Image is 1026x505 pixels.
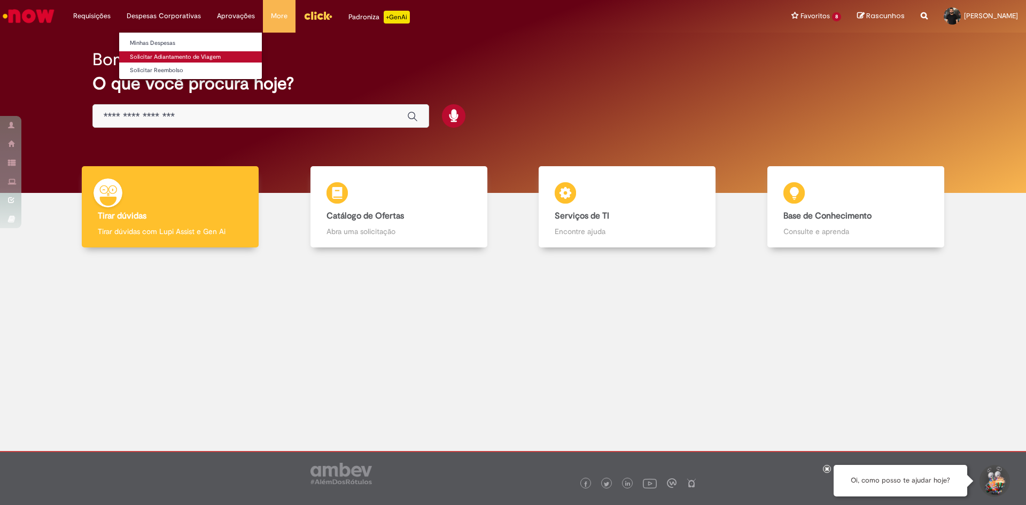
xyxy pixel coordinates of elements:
[92,50,205,69] h2: Bom dia, Tiago
[866,11,905,21] span: Rascunhos
[783,226,928,237] p: Consulte e aprenda
[555,226,699,237] p: Encontre ajuda
[857,11,905,21] a: Rascunhos
[800,11,830,21] span: Favoritos
[119,51,262,63] a: Solicitar Adiantamento de Viagem
[304,7,332,24] img: click_logo_yellow_360x200.png
[555,211,609,221] b: Serviços de TI
[56,166,285,248] a: Tirar dúvidas Tirar dúvidas com Lupi Assist e Gen Ai
[285,166,514,248] a: Catálogo de Ofertas Abra uma solicitação
[119,65,262,76] a: Solicitar Reembolso
[643,476,657,490] img: logo_footer_youtube.png
[348,11,410,24] div: Padroniza
[625,481,631,487] img: logo_footer_linkedin.png
[687,478,696,488] img: logo_footer_naosei.png
[964,11,1018,20] span: [PERSON_NAME]
[604,481,609,487] img: logo_footer_twitter.png
[1,5,56,27] img: ServiceNow
[742,166,970,248] a: Base de Conhecimento Consulte e aprenda
[667,478,677,488] img: logo_footer_workplace.png
[583,481,588,487] img: logo_footer_facebook.png
[834,465,967,496] div: Oi, como posso te ajudar hoje?
[783,211,872,221] b: Base de Conhecimento
[98,226,243,237] p: Tirar dúvidas com Lupi Assist e Gen Ai
[271,11,287,21] span: More
[92,74,934,93] h2: O que você procura hoje?
[327,226,471,237] p: Abra uma solicitação
[98,211,146,221] b: Tirar dúvidas
[127,11,201,21] span: Despesas Corporativas
[310,463,372,484] img: logo_footer_ambev_rotulo_gray.png
[73,11,111,21] span: Requisições
[832,12,841,21] span: 8
[327,211,404,221] b: Catálogo de Ofertas
[384,11,410,24] p: +GenAi
[119,37,262,49] a: Minhas Despesas
[513,166,742,248] a: Serviços de TI Encontre ajuda
[978,465,1010,497] button: Iniciar Conversa de Suporte
[217,11,255,21] span: Aprovações
[119,32,262,80] ul: Despesas Corporativas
